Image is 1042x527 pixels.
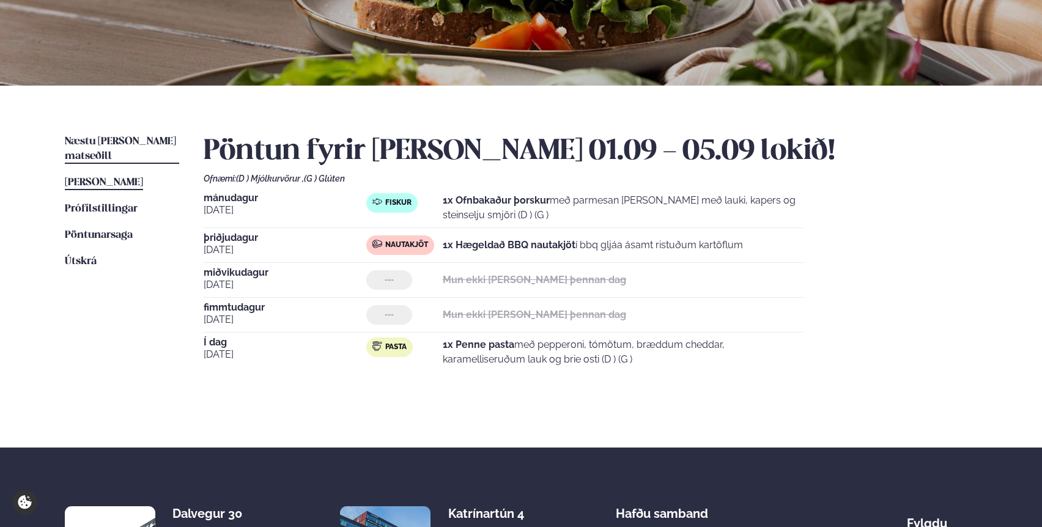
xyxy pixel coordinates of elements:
strong: Mun ekki [PERSON_NAME] þennan dag [443,309,626,320]
p: í bbq gljáa ásamt ristuðum kartöflum [443,238,743,252]
a: Næstu [PERSON_NAME] matseðill [65,135,179,164]
div: Dalvegur 30 [172,506,270,521]
img: fish.svg [372,197,382,207]
img: pasta.svg [372,341,382,351]
span: [PERSON_NAME] [65,177,143,188]
span: Pöntunarsaga [65,230,133,240]
span: --- [385,275,394,285]
span: mánudagur [204,193,366,203]
span: Í dag [204,337,366,347]
a: Útskrá [65,254,97,269]
div: Katrínartún 4 [448,506,545,521]
span: Pasta [385,342,407,352]
strong: 1x Ofnbakaður þorskur [443,194,550,206]
a: Prófílstillingar [65,202,138,216]
span: [DATE] [204,278,366,292]
span: Útskrá [65,256,97,267]
img: beef.svg [372,239,382,249]
span: Fiskur [385,198,412,208]
span: Næstu [PERSON_NAME] matseðill [65,136,176,161]
span: [DATE] [204,203,366,218]
strong: 1x Hægeldað BBQ nautakjöt [443,239,575,251]
span: miðvikudagur [204,268,366,278]
strong: Mun ekki [PERSON_NAME] þennan dag [443,274,626,286]
a: Pöntunarsaga [65,228,133,243]
span: Prófílstillingar [65,204,138,214]
div: Ofnæmi: [204,174,978,183]
span: [DATE] [204,243,366,257]
a: [PERSON_NAME] [65,175,143,190]
p: með pepperoni, tómötum, bræddum cheddar, karamelliseruðum lauk og brie osti (D ) (G ) [443,337,803,367]
span: Hafðu samband [616,496,708,521]
p: með parmesan [PERSON_NAME] með lauki, kapers og steinselju smjöri (D ) (G ) [443,193,803,223]
h2: Pöntun fyrir [PERSON_NAME] 01.09 - 05.09 lokið! [204,135,978,169]
span: [DATE] [204,347,366,362]
span: --- [385,310,394,320]
span: Nautakjöt [385,240,428,250]
a: Cookie settings [12,490,37,515]
span: fimmtudagur [204,303,366,312]
strong: 1x Penne pasta [443,339,514,350]
span: (D ) Mjólkurvörur , [236,174,304,183]
span: (G ) Glúten [304,174,345,183]
span: [DATE] [204,312,366,327]
span: þriðjudagur [204,233,366,243]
